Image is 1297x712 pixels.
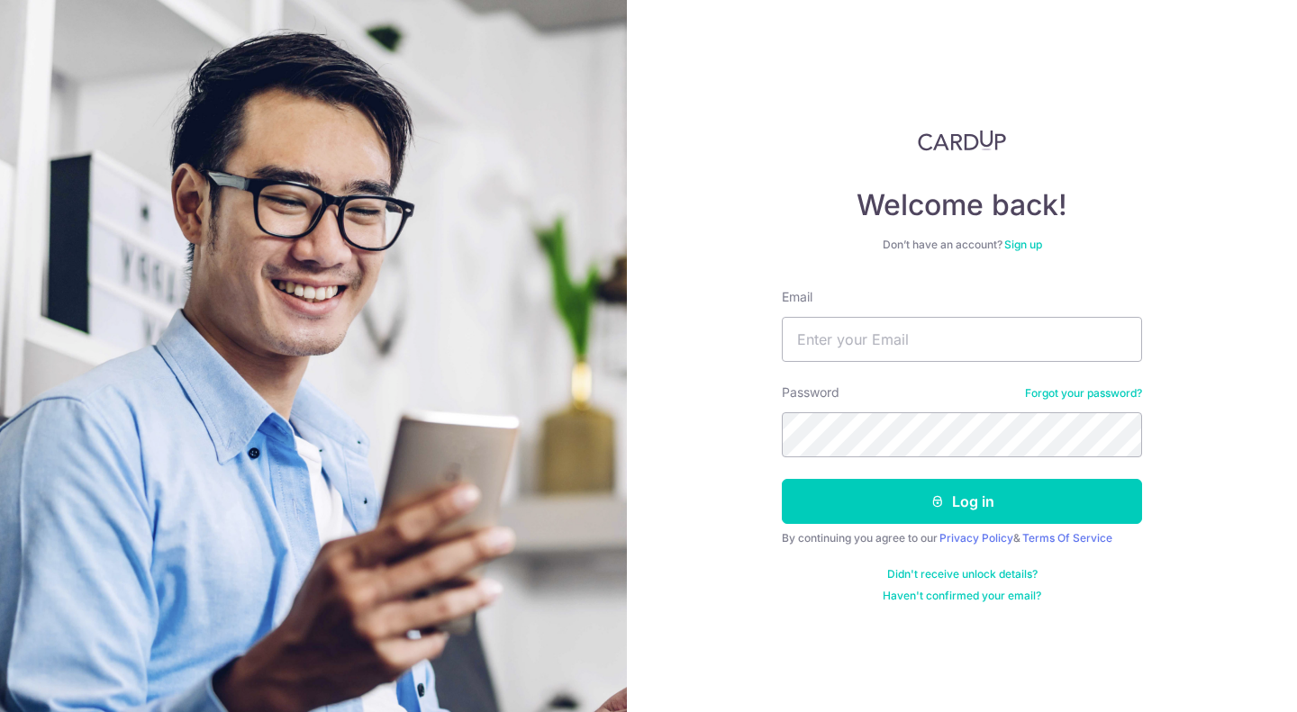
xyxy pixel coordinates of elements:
[1004,238,1042,251] a: Sign up
[782,479,1142,524] button: Log in
[918,130,1006,151] img: CardUp Logo
[782,187,1142,223] h4: Welcome back!
[1022,531,1112,545] a: Terms Of Service
[1025,386,1142,401] a: Forgot your password?
[939,531,1013,545] a: Privacy Policy
[782,238,1142,252] div: Don’t have an account?
[782,531,1142,545] div: By continuing you agree to our &
[883,589,1041,603] a: Haven't confirmed your email?
[782,317,1142,362] input: Enter your Email
[782,288,812,306] label: Email
[782,383,839,401] label: Password
[887,567,1038,581] a: Didn't receive unlock details?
